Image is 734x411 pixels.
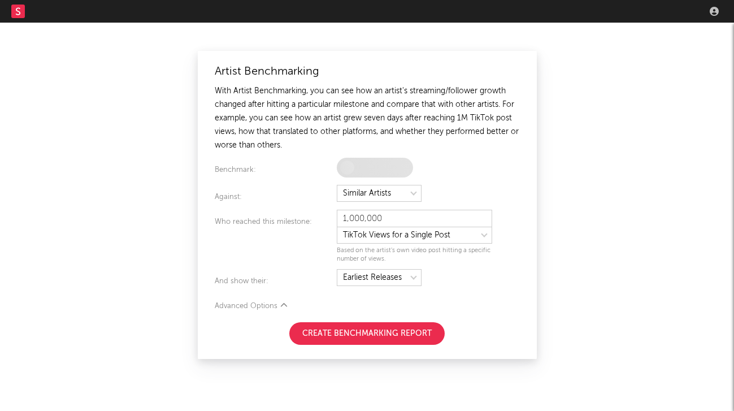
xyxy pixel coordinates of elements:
[337,246,492,263] div: Based on the artist's own video post hitting a specific number of views.
[215,163,337,179] div: Benchmark:
[289,322,445,345] button: Create Benchmarking Report
[215,65,520,79] div: Artist Benchmarking
[215,191,337,204] div: Against:
[215,275,337,288] div: And show their:
[215,215,337,263] div: Who reached this milestone:
[215,84,520,152] div: With Artist Benchmarking, you can see how an artist's streaming/follower growth changed after hit...
[337,210,492,227] input: eg. 1,000,000
[215,300,520,313] div: Advanced Options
